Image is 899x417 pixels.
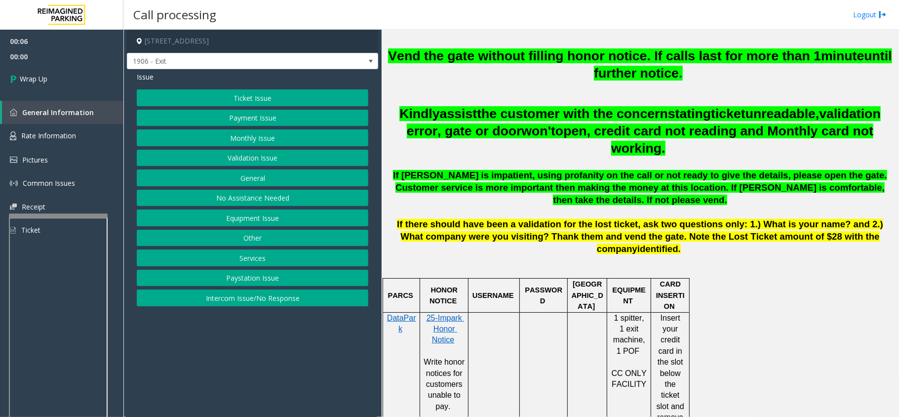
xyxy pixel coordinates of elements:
[127,53,328,69] span: 1906 - Exit
[2,101,123,124] a: General Information
[137,150,368,167] button: Validation Issue
[137,169,368,186] button: General
[397,219,883,254] span: If there should have been a validation for the lost ticket, ask two questions only: 1.) What is y...
[10,204,17,210] img: 'icon'
[137,129,368,146] button: Monthly Issue
[637,244,678,254] span: identified
[22,155,48,165] span: Pictures
[472,292,514,299] span: USERNAME
[879,9,887,20] img: logout
[10,131,16,140] img: 'icon'
[20,74,47,84] span: Wrap Up
[128,2,221,27] h3: Call processing
[612,369,649,388] span: CC ONLY FACILITY
[22,108,94,117] span: General Information
[711,106,745,121] span: ticket
[430,286,460,305] span: HONOR NOTICE
[137,250,368,266] button: Services
[679,66,682,81] span: .
[427,314,464,344] a: 25-Impark Honor Notice
[745,106,820,121] span: unreadable,
[525,286,562,305] span: PASSWORD
[137,209,368,226] button: Equipment Issue
[22,202,45,211] span: Receipt
[613,314,647,355] span: 1 spitter, 1 exit machine, 1 POF
[388,292,413,299] span: PARCS
[555,124,873,156] span: open, credit card not reading and Monthly card not working.
[388,48,821,63] span: Vend the gate without filling honor notice. If calls last for more than 1
[23,178,75,188] span: Common Issues
[21,131,76,140] span: Rate Information
[656,280,685,310] span: CARD INSERTION
[821,48,864,63] span: minute
[137,290,368,306] button: Intercom Issue/No Response
[668,106,711,121] span: stating
[678,244,681,254] span: .
[137,89,368,106] button: Ticket Issue
[477,106,668,121] span: the customer with the concern
[572,280,603,310] span: [GEOGRAPHIC_DATA]
[137,190,368,207] button: No Assistance Needed
[127,30,378,53] h4: [STREET_ADDRESS]
[424,358,467,411] span: Write honor notices for customers unable to pay.
[10,179,18,187] img: 'icon'
[137,270,368,287] button: Paystation Issue
[137,72,154,82] span: Issue
[393,170,887,205] span: If [PERSON_NAME] is impatient, using profanity on the call or not ready to give the details, plea...
[137,110,368,126] button: Payment Issue
[853,9,887,20] a: Logout
[399,106,439,121] span: Kindly
[10,157,17,163] img: 'icon'
[387,314,416,333] a: DataPark
[522,124,556,138] span: won't
[594,48,892,81] span: until further notice
[613,286,646,305] span: EQUIPMENT
[137,230,368,247] button: Other
[440,106,477,121] span: assist
[10,109,17,116] img: 'icon'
